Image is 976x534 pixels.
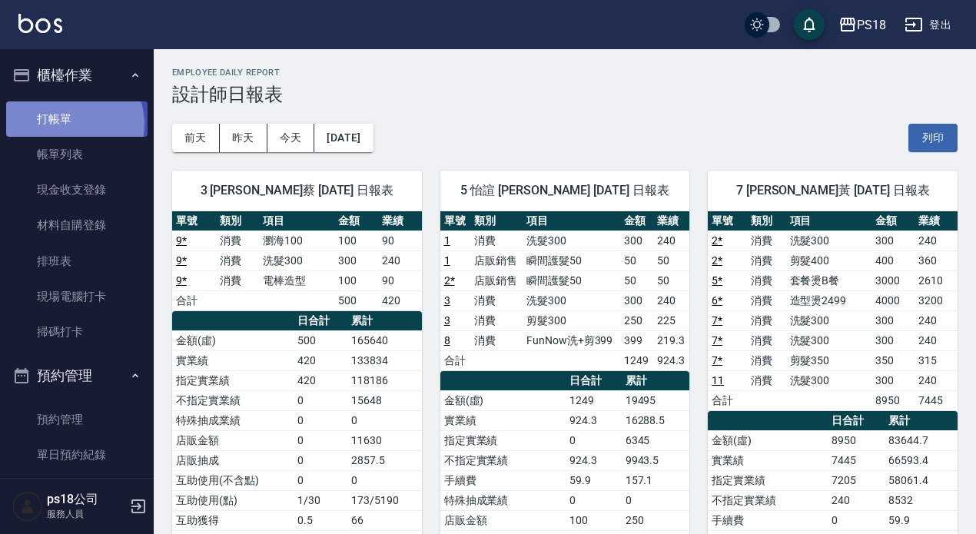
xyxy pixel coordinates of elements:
[747,370,786,390] td: 消費
[523,330,620,350] td: FunNow洗+剪399
[747,231,786,250] td: 消費
[708,211,747,231] th: 單號
[6,207,148,243] a: 材料自購登錄
[523,310,620,330] td: 剪髮300
[378,211,422,231] th: 業績
[708,490,828,510] td: 不指定實業績
[566,470,621,490] td: 59.9
[347,350,421,370] td: 133834
[6,101,148,137] a: 打帳單
[871,310,915,330] td: 300
[915,350,958,370] td: 315
[566,390,621,410] td: 1249
[470,231,523,250] td: 消費
[708,430,828,450] td: 金額(虛)
[6,244,148,279] a: 排班表
[220,124,267,152] button: 昨天
[294,350,347,370] td: 420
[459,183,672,198] span: 5 怡諠 [PERSON_NAME] [DATE] 日報表
[440,390,566,410] td: 金額(虛)
[334,250,378,270] td: 300
[523,290,620,310] td: 洗髮300
[470,250,523,270] td: 店販銷售
[653,270,689,290] td: 50
[653,290,689,310] td: 240
[347,311,421,331] th: 累計
[444,234,450,247] a: 1
[622,490,690,510] td: 0
[885,510,958,530] td: 59.9
[622,390,690,410] td: 19495
[172,410,294,430] td: 特殊抽成業績
[334,231,378,250] td: 100
[786,231,872,250] td: 洗髮300
[314,124,373,152] button: [DATE]
[915,290,958,310] td: 3200
[294,430,347,450] td: 0
[708,211,958,411] table: a dense table
[828,490,885,510] td: 240
[794,9,825,40] button: save
[216,211,260,231] th: 類別
[440,450,566,470] td: 不指定實業績
[440,350,470,370] td: 合計
[620,231,653,250] td: 300
[620,310,653,330] td: 250
[871,350,915,370] td: 350
[191,183,403,198] span: 3 [PERSON_NAME]蔡 [DATE] 日報表
[885,490,958,510] td: 8532
[347,510,421,530] td: 66
[6,402,148,437] a: 預約管理
[622,410,690,430] td: 16288.5
[172,390,294,410] td: 不指定實業績
[294,370,347,390] td: 420
[653,231,689,250] td: 240
[915,390,958,410] td: 7445
[871,270,915,290] td: 3000
[294,510,347,530] td: 0.5
[6,437,148,473] a: 單日預約紀錄
[440,430,566,450] td: 指定實業績
[6,279,148,314] a: 現場電腦打卡
[294,470,347,490] td: 0
[172,370,294,390] td: 指定實業績
[470,310,523,330] td: 消費
[216,270,260,290] td: 消費
[294,330,347,350] td: 500
[566,430,621,450] td: 0
[871,211,915,231] th: 金額
[470,270,523,290] td: 店販銷售
[832,9,892,41] button: PS18
[378,231,422,250] td: 90
[786,250,872,270] td: 剪髮400
[172,350,294,370] td: 實業績
[566,450,621,470] td: 924.3
[857,15,886,35] div: PS18
[747,250,786,270] td: 消費
[259,231,334,250] td: 瀏海100
[12,491,43,522] img: Person
[828,470,885,490] td: 7205
[885,411,958,431] th: 累計
[622,510,690,530] td: 250
[470,330,523,350] td: 消費
[259,250,334,270] td: 洗髮300
[620,250,653,270] td: 50
[347,490,421,510] td: 173/5190
[440,211,470,231] th: 單號
[915,370,958,390] td: 240
[259,270,334,290] td: 電棒造型
[378,270,422,290] td: 90
[470,211,523,231] th: 類別
[6,55,148,95] button: 櫃檯作業
[786,310,872,330] td: 洗髮300
[828,450,885,470] td: 7445
[444,294,450,307] a: 3
[871,231,915,250] td: 300
[440,410,566,430] td: 實業績
[726,183,939,198] span: 7 [PERSON_NAME]黃 [DATE] 日報表
[172,330,294,350] td: 金額(虛)
[47,492,125,507] h5: ps18公司
[294,490,347,510] td: 1/30
[885,430,958,450] td: 83644.7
